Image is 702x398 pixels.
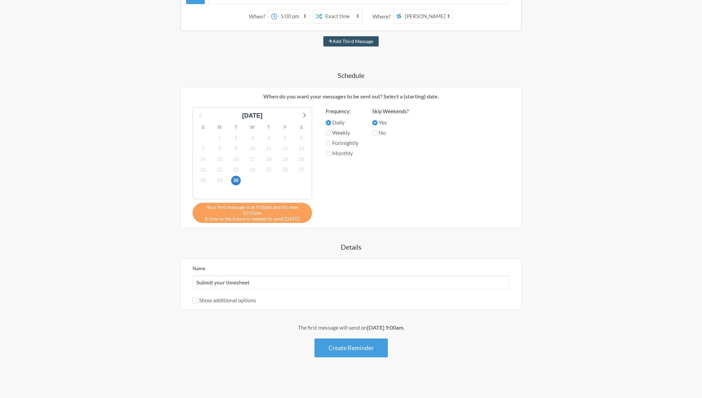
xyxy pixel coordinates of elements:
[215,165,224,175] span: Wednesday, October 22, 2025
[280,165,290,175] span: Sunday, October 26, 2025
[215,155,224,164] span: Wednesday, October 15, 2025
[280,144,290,153] span: Sunday, October 12, 2025
[264,133,273,143] span: Saturday, October 4, 2025
[231,144,241,153] span: Thursday, October 9, 2025
[297,144,306,153] span: Monday, October 13, 2025
[372,130,378,136] input: No
[198,204,307,216] span: Your first message is at 9:00am and it's now 12:55pm.
[195,122,211,133] div: S
[372,107,409,115] label: Skip Weekends?
[326,130,331,136] input: Weekly
[228,122,244,133] div: T
[198,144,208,153] span: Tuesday, October 7, 2025
[244,122,261,133] div: W
[248,144,257,153] span: Friday, October 10, 2025
[231,176,241,185] span: Thursday, October 30, 2025
[326,107,359,115] label: Frequency:
[153,323,549,332] div: The first message will send on .
[198,165,208,175] span: Tuesday, October 21, 2025
[211,122,228,133] div: M
[193,203,312,223] div: A time in the future is needed to send [DATE].
[264,144,273,153] span: Saturday, October 11, 2025
[264,155,273,164] span: Saturday, October 18, 2025
[323,36,379,47] button: Add Third Message
[239,111,265,120] div: [DATE]
[215,144,224,153] span: Wednesday, October 8, 2025
[215,133,224,143] span: Wednesday, October 1, 2025
[280,133,290,143] span: Sunday, October 5, 2025
[193,297,256,303] label: Show additional options
[297,133,306,143] span: Monday, October 6, 2025
[193,298,198,303] input: Show additional options
[193,276,509,289] input: We suggest a 2 to 4 word name
[280,155,290,164] span: Sunday, October 19, 2025
[326,149,359,157] label: Monthly
[264,165,273,175] span: Saturday, October 25, 2025
[373,9,393,24] div: Where?
[326,129,359,137] label: Weekly
[326,139,359,147] label: Fortnightly
[153,70,549,80] h4: Schedule
[248,155,257,164] span: Friday, October 17, 2025
[153,242,549,252] h4: Details
[372,118,409,127] label: Yes
[367,324,403,331] strong: [DATE] 9:00am
[186,92,516,101] p: When do you want your messages to be sent out? Select a (starting) date.
[372,129,409,137] label: No
[215,176,224,185] span: Wednesday, October 29, 2025
[326,118,359,127] label: Daily
[326,120,331,125] input: Daily
[261,122,277,133] div: T
[248,165,257,175] span: Friday, October 24, 2025
[231,155,241,164] span: Thursday, October 16, 2025
[277,122,293,133] div: F
[231,165,241,175] span: Thursday, October 23, 2025
[326,151,331,156] input: Monthly
[372,120,378,125] input: Yes
[248,133,257,143] span: Friday, October 3, 2025
[198,176,208,185] span: Tuesday, October 28, 2025
[193,265,205,271] label: Name
[293,122,310,133] div: S
[314,339,388,357] button: Create Reminder
[249,9,268,24] div: When?
[326,141,331,146] input: Fortnightly
[198,155,208,164] span: Tuesday, October 14, 2025
[297,165,306,175] span: Monday, October 27, 2025
[297,155,306,164] span: Monday, October 20, 2025
[231,133,241,143] span: Thursday, October 2, 2025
